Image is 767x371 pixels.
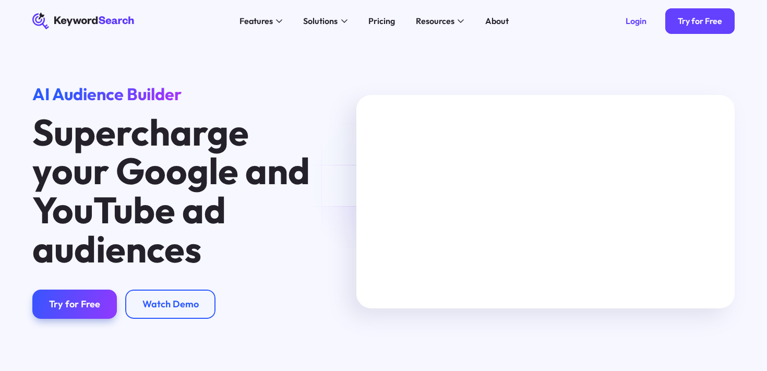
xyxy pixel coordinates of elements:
[362,13,401,29] a: Pricing
[678,16,722,26] div: Try for Free
[626,16,646,26] div: Login
[485,15,509,27] div: About
[356,95,735,308] iframe: KeywordSearch Homepage Welcome
[32,113,318,269] h1: Supercharge your Google and YouTube ad audiences
[368,15,395,27] div: Pricing
[416,15,454,27] div: Resources
[49,298,100,310] div: Try for Free
[32,290,117,319] a: Try for Free
[142,298,199,310] div: Watch Demo
[613,8,658,33] a: Login
[479,13,515,29] a: About
[239,15,273,27] div: Features
[303,15,338,27] div: Solutions
[32,83,182,104] span: AI Audience Builder
[665,8,735,33] a: Try for Free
